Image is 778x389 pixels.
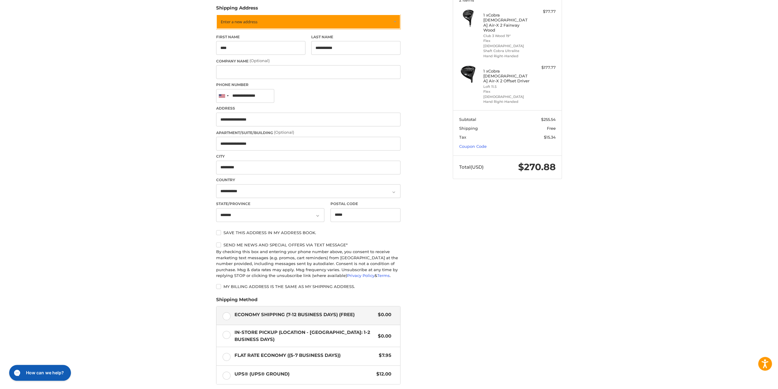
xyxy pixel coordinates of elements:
label: Apartment/Suite/Building [216,129,400,136]
a: Terms [377,273,390,278]
label: Phone Number [216,82,400,88]
label: My billing address is the same as my shipping address. [216,284,400,289]
li: Loft 11.5 [483,84,530,89]
div: $77.77 [532,9,556,15]
span: $255.54 [541,117,556,122]
span: Flat Rate Economy ((5-7 Business Days)) [234,352,376,359]
span: Enter a new address [221,19,257,24]
span: $12.00 [373,371,391,378]
h4: 1 x Cobra [DEMOGRAPHIC_DATA] Air-X 2 Fairway Wood [483,13,530,32]
label: City [216,154,400,159]
span: Shipping [459,126,478,131]
a: Coupon Code [459,144,487,149]
span: Free [547,126,556,131]
span: Total (USD) [459,164,484,170]
label: State/Province [216,201,324,207]
span: Subtotal [459,117,476,122]
li: Hand Right-Handed [483,99,530,104]
span: $0.00 [375,333,391,340]
legend: Shipping Method [216,296,257,306]
a: Enter or select a different address [216,14,400,29]
div: United States: +1 [216,89,230,103]
span: $0.00 [375,311,391,318]
h4: 1 x Cobra [DEMOGRAPHIC_DATA] Air-X 2 Offset Driver [483,69,530,84]
span: UPS® (UPS® Ground) [234,371,374,378]
div: By checking this box and entering your phone number above, you consent to receive marketing text ... [216,249,400,279]
iframe: Gorgias live chat messenger [6,363,73,383]
label: Send me news and special offers via text message* [216,242,400,247]
span: $15.34 [544,135,556,140]
small: (Optional) [249,58,270,63]
a: Privacy Policy [347,273,374,278]
span: Economy Shipping (7-12 Business Days) (Free) [234,311,375,318]
label: Last Name [311,34,400,40]
div: $177.77 [532,65,556,71]
li: Shaft Cobra Ultralite [483,48,530,54]
li: Hand Right-Handed [483,54,530,59]
span: Tax [459,135,466,140]
li: Flex [DEMOGRAPHIC_DATA] [483,89,530,99]
label: Company Name [216,58,400,64]
label: Save this address in my address book. [216,230,400,235]
small: (Optional) [274,130,294,135]
label: Address [216,106,400,111]
li: Flex [DEMOGRAPHIC_DATA] [483,38,530,48]
legend: Shipping Address [216,5,258,14]
label: First Name [216,34,305,40]
span: $270.88 [518,161,556,173]
span: $7.95 [376,352,391,359]
li: Club 3 Wood 19° [483,33,530,39]
label: Country [216,177,400,183]
span: In-Store Pickup (Location - [GEOGRAPHIC_DATA]: 1-2 BUSINESS DAYS) [234,329,375,343]
label: Postal Code [330,201,401,207]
